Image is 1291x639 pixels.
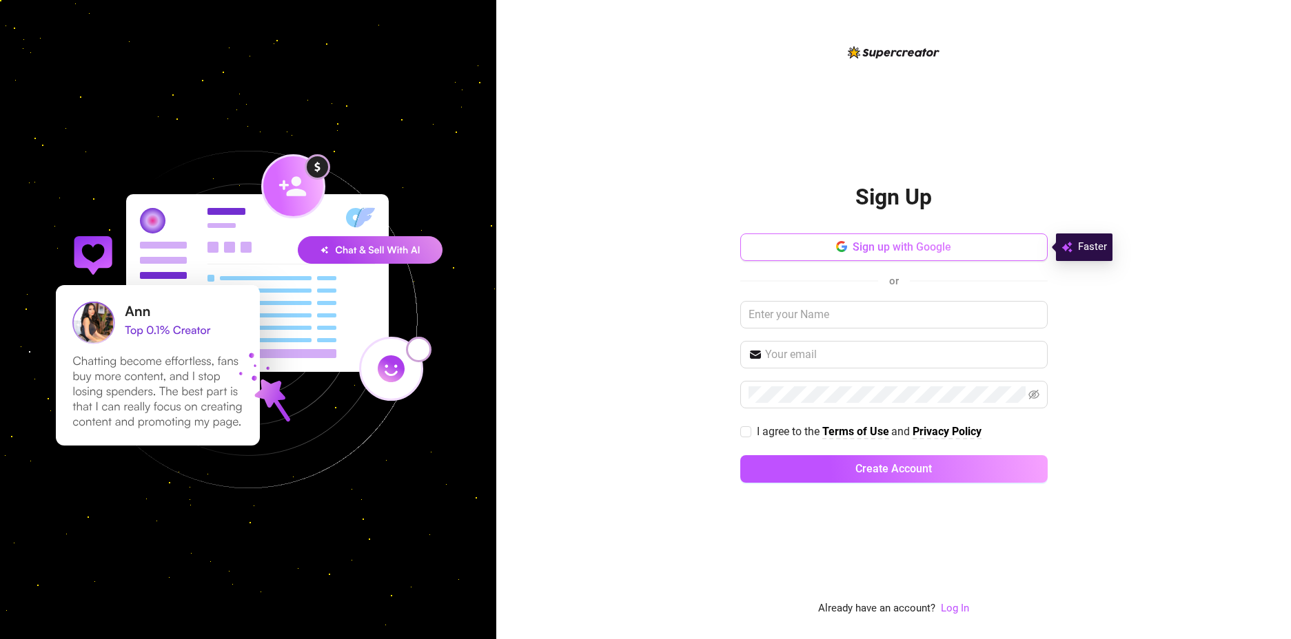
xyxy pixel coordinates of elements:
strong: Terms of Use [822,425,889,438]
input: Enter your Name [740,301,1048,328]
span: or [889,275,899,287]
span: and [891,425,913,438]
img: signup-background-D0MIrEPF.svg [10,81,487,558]
button: Sign up with Google [740,233,1048,261]
span: I agree to the [757,425,822,438]
a: Log In [941,600,969,617]
span: Faster [1078,239,1107,255]
img: svg%3e [1061,239,1073,255]
span: Already have an account? [818,600,935,617]
a: Log In [941,602,969,614]
span: eye-invisible [1028,389,1039,400]
strong: Privacy Policy [913,425,982,438]
span: Sign up with Google [853,240,951,253]
h2: Sign Up [855,183,932,211]
span: Create Account [855,462,932,475]
a: Privacy Policy [913,425,982,439]
img: logo-BBDzfeDw.svg [848,46,939,59]
button: Create Account [740,455,1048,483]
a: Terms of Use [822,425,889,439]
input: Your email [765,346,1039,363]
